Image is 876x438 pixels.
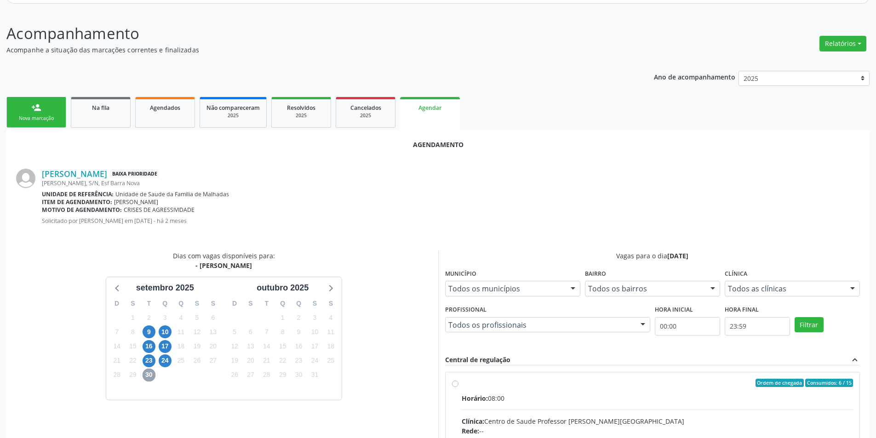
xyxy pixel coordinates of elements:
span: terça-feira, 23 de setembro de 2025 [143,354,155,367]
span: segunda-feira, 22 de setembro de 2025 [126,354,139,367]
span: sábado, 25 de outubro de 2025 [324,354,337,367]
div: - [PERSON_NAME] [173,261,275,270]
span: quinta-feira, 16 de outubro de 2025 [292,340,305,353]
span: quinta-feira, 25 de setembro de 2025 [175,354,188,367]
div: T [258,296,275,311]
span: terça-feira, 9 de setembro de 2025 [143,325,155,338]
div: S [323,296,339,311]
div: 08:00 [462,393,853,403]
label: Hora final [725,303,759,317]
span: domingo, 5 de outubro de 2025 [228,325,241,338]
span: segunda-feira, 15 de setembro de 2025 [126,340,139,353]
span: Ordem de chegada [756,379,804,387]
span: Todos os profissionais [448,320,631,330]
div: [PERSON_NAME], S/N, Esf Barra Nova [42,179,860,187]
span: Consumidos: 6 / 15 [805,379,853,387]
div: S [205,296,221,311]
span: Resolvidos [287,104,315,112]
label: Bairro [585,267,606,281]
span: quinta-feira, 9 de outubro de 2025 [292,325,305,338]
a: [PERSON_NAME] [42,169,107,179]
span: terça-feira, 14 de outubro de 2025 [260,340,273,353]
span: quinta-feira, 18 de setembro de 2025 [175,340,188,353]
span: Todos as clínicas [728,284,841,293]
div: person_add [31,102,41,113]
label: Profissional [445,303,487,317]
label: Município [445,267,476,281]
span: Horário: [462,394,488,403]
div: Q [173,296,189,311]
span: terça-feira, 2 de setembro de 2025 [143,311,155,324]
b: Item de agendamento: [42,198,112,206]
span: Cancelados [350,104,381,112]
div: Q [157,296,173,311]
div: 2025 [278,112,324,119]
span: sexta-feira, 17 de outubro de 2025 [308,340,321,353]
span: segunda-feira, 1 de setembro de 2025 [126,311,139,324]
span: Agendados [150,104,180,112]
div: D [227,296,243,311]
span: quinta-feira, 11 de setembro de 2025 [175,325,188,338]
span: segunda-feira, 13 de outubro de 2025 [244,340,257,353]
div: Agendamento [16,140,860,149]
span: quarta-feira, 17 de setembro de 2025 [159,340,172,353]
span: quarta-feira, 10 de setembro de 2025 [159,325,172,338]
span: sábado, 18 de outubro de 2025 [324,340,337,353]
span: domingo, 19 de outubro de 2025 [228,354,241,367]
span: sábado, 6 de setembro de 2025 [206,311,219,324]
span: domingo, 7 de setembro de 2025 [110,325,123,338]
p: Ano de acompanhamento [654,71,735,82]
div: Vagas para o dia [445,251,860,261]
span: quarta-feira, 22 de outubro de 2025 [276,354,289,367]
span: sexta-feira, 26 de setembro de 2025 [190,354,203,367]
span: sábado, 27 de setembro de 2025 [206,354,219,367]
span: [PERSON_NAME] [114,198,158,206]
div: -- [462,426,853,436]
i: expand_less [850,355,860,365]
span: terça-feira, 28 de outubro de 2025 [260,369,273,381]
span: domingo, 28 de setembro de 2025 [110,369,123,381]
span: sexta-feira, 12 de setembro de 2025 [190,325,203,338]
span: Todos os municípios [448,284,561,293]
div: T [141,296,157,311]
span: quarta-feira, 29 de outubro de 2025 [276,369,289,381]
div: D [109,296,125,311]
span: Clínica: [462,417,484,426]
label: Clínica [725,267,747,281]
div: Central de regulação [445,355,510,365]
b: Motivo de agendamento: [42,206,122,214]
span: Agendar [418,104,441,112]
span: segunda-feira, 27 de outubro de 2025 [244,369,257,381]
div: S [125,296,141,311]
button: Relatórios [819,36,866,51]
span: terça-feira, 21 de outubro de 2025 [260,354,273,367]
div: Nova marcação [13,115,59,122]
span: quarta-feira, 24 de setembro de 2025 [159,354,172,367]
p: Solicitado por [PERSON_NAME] em [DATE] - há 2 meses [42,217,860,225]
span: sábado, 4 de outubro de 2025 [324,311,337,324]
span: quarta-feira, 1 de outubro de 2025 [276,311,289,324]
span: Não compareceram [206,104,260,112]
span: [DATE] [667,251,688,260]
span: segunda-feira, 20 de outubro de 2025 [244,354,257,367]
span: domingo, 26 de outubro de 2025 [228,369,241,381]
div: Centro de Saude Professor [PERSON_NAME][GEOGRAPHIC_DATA] [462,416,853,426]
span: segunda-feira, 6 de outubro de 2025 [244,325,257,338]
span: CRISES DE AGRESSIVIDADE [124,206,195,214]
span: quarta-feira, 3 de setembro de 2025 [159,311,172,324]
span: domingo, 12 de outubro de 2025 [228,340,241,353]
span: terça-feira, 7 de outubro de 2025 [260,325,273,338]
span: domingo, 14 de setembro de 2025 [110,340,123,353]
span: sexta-feira, 31 de outubro de 2025 [308,369,321,381]
span: Na fila [92,104,109,112]
div: outubro 2025 [253,282,312,294]
span: quinta-feira, 30 de outubro de 2025 [292,369,305,381]
div: S [307,296,323,311]
span: Baixa Prioridade [110,169,159,179]
span: sábado, 13 de setembro de 2025 [206,325,219,338]
span: quarta-feira, 15 de outubro de 2025 [276,340,289,353]
input: Selecione o horário [725,317,790,336]
span: terça-feira, 16 de setembro de 2025 [143,340,155,353]
span: sexta-feira, 3 de outubro de 2025 [308,311,321,324]
span: quinta-feira, 2 de outubro de 2025 [292,311,305,324]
